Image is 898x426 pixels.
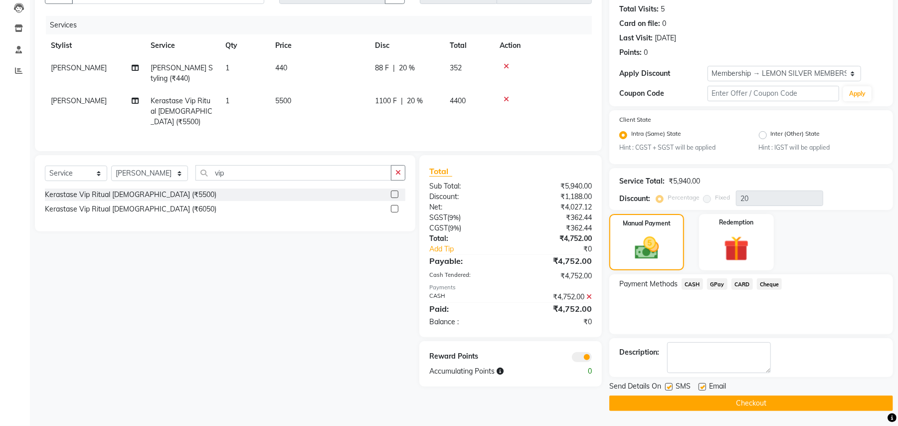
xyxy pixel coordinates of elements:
[682,278,703,290] span: CASH
[619,4,659,14] div: Total Visits:
[627,234,667,262] img: _cash.svg
[422,292,511,302] div: CASH
[422,213,511,223] div: ( )
[407,96,423,106] span: 20 %
[422,366,555,377] div: Accumulating Points
[145,34,219,57] th: Service
[219,34,269,57] th: Qty
[369,34,444,57] th: Disc
[644,47,648,58] div: 0
[619,115,651,124] label: Client State
[619,47,642,58] div: Points:
[526,244,599,254] div: ₹0
[195,165,391,181] input: Search or Scan
[422,351,511,362] div: Reward Points
[655,33,676,43] div: [DATE]
[429,213,447,222] span: SGST
[399,63,415,73] span: 20 %
[46,16,599,34] div: Services
[609,396,893,411] button: Checkout
[275,63,287,72] span: 440
[619,176,665,187] div: Service Total:
[450,96,466,105] span: 4400
[422,233,511,244] div: Total:
[51,96,107,105] span: [PERSON_NAME]
[771,129,820,141] label: Inter (Other) State
[619,279,678,289] span: Payment Methods
[709,381,726,394] span: Email
[422,181,511,192] div: Sub Total:
[619,143,743,152] small: Hint : CGST + SGST will be applied
[511,192,599,202] div: ₹1,188.00
[422,223,511,233] div: ( )
[619,33,653,43] div: Last Visit:
[429,166,452,177] span: Total
[609,381,661,394] span: Send Details On
[716,233,757,264] img: _gift.svg
[619,347,659,358] div: Description:
[45,34,145,57] th: Stylist
[511,303,599,315] div: ₹4,752.00
[401,96,403,106] span: |
[707,278,727,290] span: GPay
[511,181,599,192] div: ₹5,940.00
[494,34,592,57] th: Action
[619,18,660,29] div: Card on file:
[511,255,599,267] div: ₹4,752.00
[444,34,494,57] th: Total
[719,218,753,227] label: Redemption
[843,86,872,101] button: Apply
[511,317,599,327] div: ₹0
[631,129,681,141] label: Intra (Same) State
[661,4,665,14] div: 5
[422,303,511,315] div: Paid:
[619,88,707,99] div: Coupon Code
[669,176,700,187] div: ₹5,940.00
[759,143,883,152] small: Hint : IGST will be applied
[668,193,700,202] label: Percentage
[422,202,511,213] div: Net:
[429,283,592,292] div: Payments
[511,271,599,281] div: ₹4,752.00
[275,96,291,105] span: 5500
[757,278,782,290] span: Cheque
[731,278,753,290] span: CARD
[225,96,229,105] span: 1
[151,63,213,83] span: [PERSON_NAME] Styling (₹440)
[375,63,389,73] span: 88 F
[422,244,526,254] a: Add Tip
[623,219,671,228] label: Manual Payment
[45,190,216,200] div: Kerastase Vip Ritual [DEMOGRAPHIC_DATA] (₹5500)
[151,96,212,126] span: Kerastase Vip Ritual [DEMOGRAPHIC_DATA] (₹5500)
[450,63,462,72] span: 352
[511,213,599,223] div: ₹362.44
[375,96,397,106] span: 1100 F
[715,193,730,202] label: Fixed
[450,224,459,232] span: 9%
[429,223,448,232] span: CGST
[511,202,599,213] div: ₹4,027.12
[511,233,599,244] div: ₹4,752.00
[449,213,459,221] span: 9%
[676,381,691,394] span: SMS
[511,223,599,233] div: ₹362.44
[555,366,599,377] div: 0
[422,192,511,202] div: Discount:
[511,292,599,302] div: ₹4,752.00
[662,18,666,29] div: 0
[619,194,650,204] div: Discount:
[45,204,216,214] div: Kerastase Vip Ritual [DEMOGRAPHIC_DATA] (₹6050)
[619,68,707,79] div: Apply Discount
[708,86,839,101] input: Enter Offer / Coupon Code
[225,63,229,72] span: 1
[422,271,511,281] div: Cash Tendered:
[393,63,395,73] span: |
[269,34,369,57] th: Price
[422,317,511,327] div: Balance :
[422,255,511,267] div: Payable:
[51,63,107,72] span: [PERSON_NAME]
